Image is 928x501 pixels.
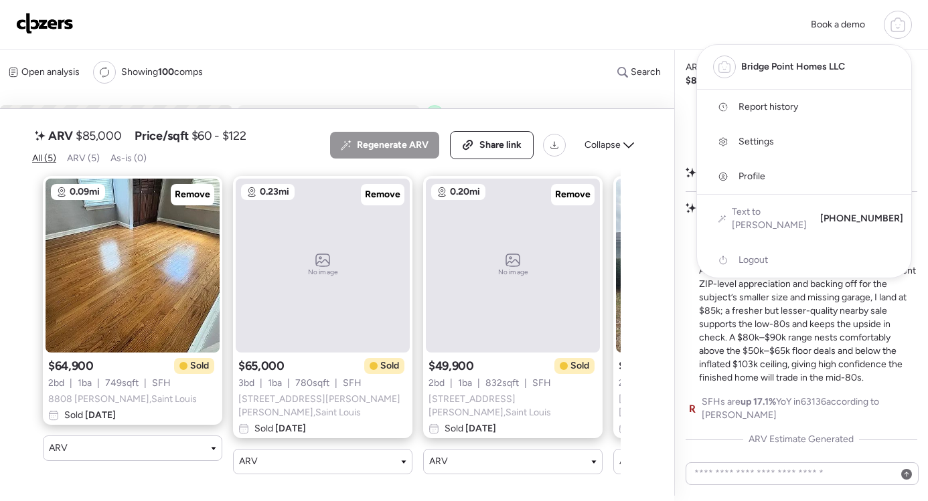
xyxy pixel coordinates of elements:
[429,393,597,419] span: [STREET_ADDRESS][PERSON_NAME] , Saint Louis
[619,377,635,390] span: 2 bd
[260,377,262,390] span: |
[718,205,809,232] a: Text to [PERSON_NAME]
[357,138,429,152] span: Regenerate ARV
[739,254,768,267] span: Logout
[485,377,519,390] span: 832 sqft
[144,377,147,390] span: |
[458,377,472,390] span: 1 ba
[811,19,865,30] span: Book a demo
[477,377,480,390] span: |
[619,358,663,374] span: $79,900
[732,205,809,232] span: Text to [PERSON_NAME]
[48,128,73,144] span: ARV
[105,377,139,390] span: 749 sqft
[498,267,528,278] span: No image
[479,138,522,152] span: Share link
[739,135,774,148] span: Settings
[48,393,197,406] span: 8808 [PERSON_NAME] , Saint Louis
[697,90,911,124] a: Report history
[135,128,188,144] span: Price/sqft
[741,60,845,74] span: Bridge Point Homes LLC
[820,212,903,225] span: [PHONE_NUMBER]
[70,377,72,390] span: |
[70,185,100,199] span: 0.09mi
[380,359,399,373] span: Sold
[697,159,911,194] a: Profile
[450,185,480,199] span: 0.20mi
[555,188,591,201] span: Remove
[287,377,290,390] span: |
[619,455,638,468] span: ARV
[260,185,289,199] span: 0.23mi
[64,409,116,422] span: Sold
[365,188,400,201] span: Remove
[570,359,589,373] span: Sold
[238,377,254,390] span: 3 bd
[191,128,246,144] span: $60 - $122
[110,153,147,164] span: As-is (0)
[585,138,621,152] span: Collapse
[238,393,407,419] span: [STREET_ADDRESS][PERSON_NAME][PERSON_NAME] , Saint Louis
[268,377,282,390] span: 1 ba
[48,358,93,374] span: $64,900
[49,441,68,455] span: ARV
[335,377,337,390] span: |
[739,100,798,114] span: Report history
[190,359,209,373] span: Sold
[343,377,362,390] span: SFH
[463,423,496,434] span: [DATE]
[254,422,306,435] span: Sold
[83,409,116,421] span: [DATE]
[76,128,121,144] span: $85,000
[273,423,306,434] span: [DATE]
[32,153,56,164] span: All (5)
[445,422,496,435] span: Sold
[697,124,911,159] a: Settings
[67,153,100,164] span: ARV (5)
[295,377,329,390] span: 780 sqft
[239,455,258,468] span: ARV
[48,377,64,390] span: 2 bd
[308,267,337,278] span: No image
[152,377,171,390] span: SFH
[532,377,551,390] span: SFH
[429,377,445,390] span: 2 bd
[429,358,473,374] span: $49,900
[524,377,527,390] span: |
[16,13,74,34] img: Logo
[175,188,210,201] span: Remove
[429,455,448,468] span: ARV
[619,393,787,419] span: [STREET_ADDRESS][PERSON_NAME] , Saint Louis
[450,377,453,390] span: |
[78,377,92,390] span: 1 ba
[238,358,284,374] span: $65,000
[739,170,765,183] span: Profile
[97,377,100,390] span: |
